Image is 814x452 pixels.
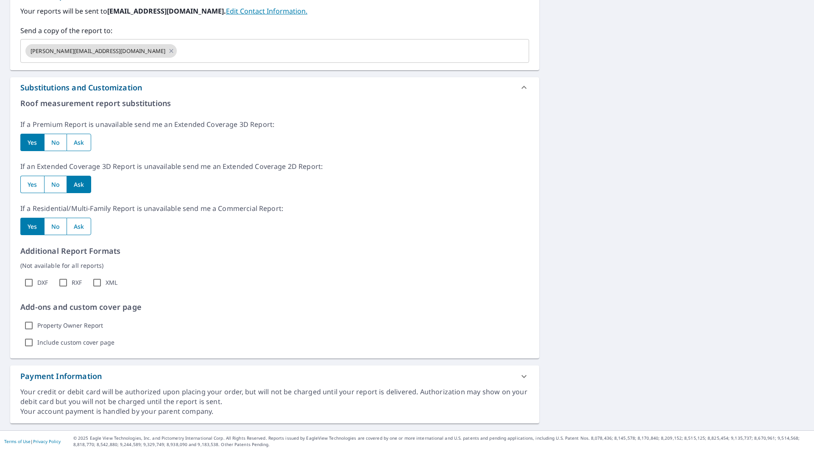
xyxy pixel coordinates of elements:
p: Roof measurement report substitutions [20,98,529,109]
p: © 2025 Eagle View Technologies, Inc. and Pictometry International Corp. All Rights Reserved. Repo... [73,435,810,448]
a: Privacy Policy [33,438,61,444]
p: If a Premium Report is unavailable send me an Extended Coverage 3D Report: [20,119,529,129]
div: Substitutions and Customization [10,77,539,98]
p: (Not available for all reports) [20,261,529,270]
span: [PERSON_NAME][EMAIL_ADDRESS][DOMAIN_NAME] [25,47,170,55]
p: Add-ons and custom cover page [20,301,529,313]
p: If an Extended Coverage 3D Report is unavailable send me an Extended Coverage 2D Report: [20,161,529,171]
div: Payment Information [20,371,102,382]
div: Payment Information [10,365,539,387]
label: XML [106,279,117,286]
label: Your reports will be sent to [20,6,529,16]
div: [PERSON_NAME][EMAIL_ADDRESS][DOMAIN_NAME] [25,44,177,58]
div: Substitutions and Customization [20,82,142,93]
label: DXF [37,279,48,286]
label: Include custom cover page [37,339,114,346]
a: Terms of Use [4,438,31,444]
div: Your account payment is handled by your parent company. [20,407,529,416]
div: Your credit or debit card will be authorized upon placing your order, but will not be charged unt... [20,387,529,407]
p: | [4,439,61,444]
label: RXF [72,279,82,286]
label: Send a copy of the report to: [20,25,529,36]
label: Property Owner Report [37,322,103,329]
b: [EMAIL_ADDRESS][DOMAIN_NAME]. [107,6,226,16]
p: If a Residential/Multi-Family Report is unavailable send me a Commercial Report: [20,203,529,213]
a: EditContactInfo [226,6,307,16]
p: Additional Report Formats [20,245,529,257]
